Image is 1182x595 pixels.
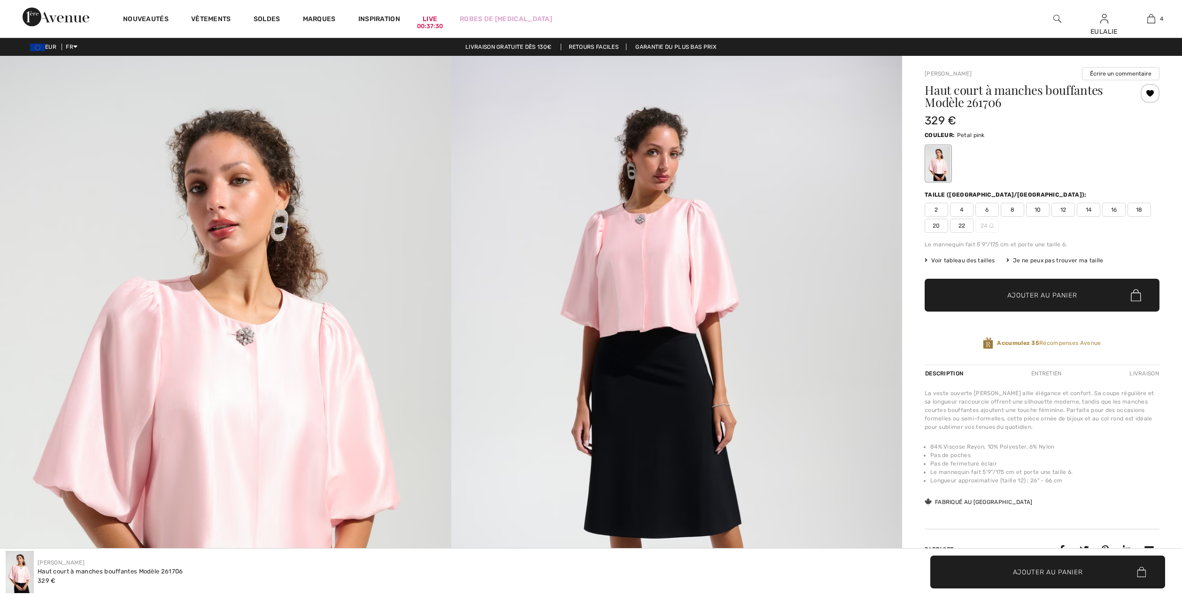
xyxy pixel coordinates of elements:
[1006,256,1104,265] div: Je ne peux pas trouver ma taille
[925,498,1033,506] div: Fabriqué au [GEOGRAPHIC_DATA]
[1127,365,1159,382] div: Livraison
[423,14,437,24] a: Live00:37:30
[950,203,973,217] span: 4
[1131,289,1141,301] img: Bag.svg
[561,44,627,50] a: Retours faciles
[1023,365,1070,382] div: Entretien
[925,365,966,382] div: Description
[925,546,954,553] span: Partagez
[930,556,1165,588] button: Ajouter au panier
[628,44,724,50] a: Garantie du plus bas prix
[925,219,948,233] span: 20
[997,340,1039,346] strong: Accumulez 35
[1001,203,1024,217] span: 8
[6,551,34,593] img: Haut Court &agrave; Manches Bouffantes mod&egrave;le 261706
[930,442,1159,451] li: 84% Viscose Rayon, 10% Polyester, 6% Nylon
[925,70,972,77] a: [PERSON_NAME]
[38,577,56,584] span: 329 €
[23,8,89,26] img: 1ère Avenue
[1137,567,1146,577] img: Bag.svg
[123,15,169,25] a: Nouveautés
[1128,203,1151,217] span: 18
[1081,27,1127,37] div: EULALIE
[925,132,955,138] span: Couleur:
[1026,203,1050,217] span: 10
[30,44,60,50] span: EUR
[925,191,1089,199] div: Taille ([GEOGRAPHIC_DATA]/[GEOGRAPHIC_DATA]):
[925,203,948,217] span: 2
[930,451,1159,459] li: Pas de poches
[191,15,231,25] a: Vêtements
[925,114,957,127] span: 329 €
[925,84,1120,108] h1: Haut court à manches bouffantes Modèle 261706
[926,146,950,181] div: Petal pink
[1007,290,1077,300] span: Ajouter au panier
[303,15,336,25] a: Marques
[254,15,280,25] a: Soldes
[925,240,1159,249] div: Le mannequin fait 5'9"/175 cm et porte une taille 6.
[460,14,552,24] a: Robes de [MEDICAL_DATA]
[925,389,1159,431] div: La veste ouverte [PERSON_NAME] allie élégance et confort. Sa coupe régulière et sa longueur racco...
[1102,203,1126,217] span: 16
[1100,14,1108,23] a: Se connecter
[417,22,443,31] div: 00:37:30
[930,459,1159,468] li: Pas de fermeture éclair
[989,223,994,228] img: ring-m.svg
[983,337,993,350] img: Récompenses Avenue
[1051,203,1075,217] span: 12
[930,476,1159,485] li: Longueur approximative (taille 12) : 26" - 66 cm
[458,44,559,50] a: Livraison gratuite dès 130€
[975,203,999,217] span: 6
[1082,67,1159,80] button: Écrire un commentaire
[950,219,973,233] span: 22
[957,132,985,138] span: Petal pink
[930,468,1159,476] li: Le mannequin fait 5'9"/175 cm et porte une taille 6.
[1160,15,1163,23] span: 4
[925,279,1159,312] button: Ajouter au panier
[925,256,995,265] span: Voir tableau des tailles
[1077,203,1100,217] span: 14
[1013,567,1083,577] span: Ajouter au panier
[975,219,999,233] span: 24
[1053,13,1061,24] img: recherche
[1122,525,1173,548] iframe: Ouvre un widget dans lequel vous pouvez trouver plus d’informations
[30,44,45,51] img: Euro
[38,567,183,576] div: Haut court à manches bouffantes Modèle 261706
[358,15,400,25] span: Inspiration
[1147,13,1155,24] img: Mon panier
[66,44,77,50] span: FR
[1100,13,1108,24] img: Mes infos
[997,339,1101,347] span: Récompenses Avenue
[38,559,85,566] a: [PERSON_NAME]
[1128,13,1174,24] a: 4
